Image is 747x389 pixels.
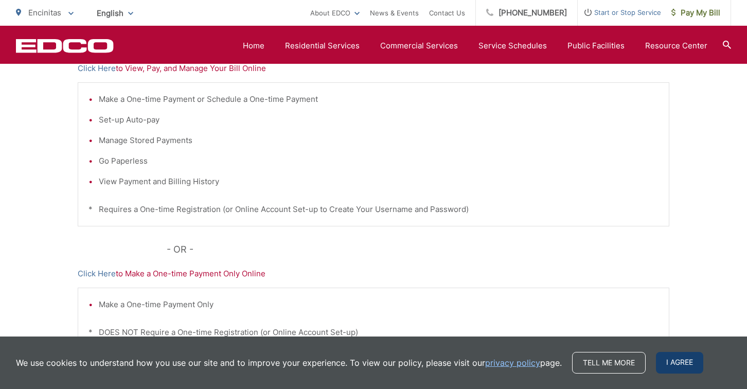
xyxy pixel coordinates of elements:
a: privacy policy [485,357,540,369]
a: Commercial Services [380,40,458,52]
li: View Payment and Billing History [99,175,659,188]
a: News & Events [370,7,419,19]
p: - OR - [167,242,670,257]
span: English [89,4,141,22]
p: to View, Pay, and Manage Your Bill Online [78,62,669,75]
li: Go Paperless [99,155,659,167]
a: Service Schedules [478,40,547,52]
a: About EDCO [310,7,360,19]
li: Manage Stored Payments [99,134,659,147]
a: Tell me more [572,352,646,374]
span: Pay My Bill [671,7,720,19]
p: We use cookies to understand how you use our site and to improve your experience. To view our pol... [16,357,562,369]
a: Click Here [78,62,116,75]
a: Click Here [78,268,116,280]
li: Make a One-time Payment or Schedule a One-time Payment [99,93,659,105]
a: Home [243,40,264,52]
span: Encinitas [28,8,61,17]
li: Set-up Auto-pay [99,114,659,126]
li: Make a One-time Payment Only [99,298,659,311]
p: * Requires a One-time Registration (or Online Account Set-up to Create Your Username and Password) [88,203,659,216]
a: Residential Services [285,40,360,52]
a: Contact Us [429,7,465,19]
p: * DOES NOT Require a One-time Registration (or Online Account Set-up) [88,326,659,339]
span: I agree [656,352,703,374]
a: Resource Center [645,40,707,52]
a: EDCD logo. Return to the homepage. [16,39,114,53]
p: to Make a One-time Payment Only Online [78,268,669,280]
a: Public Facilities [567,40,625,52]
